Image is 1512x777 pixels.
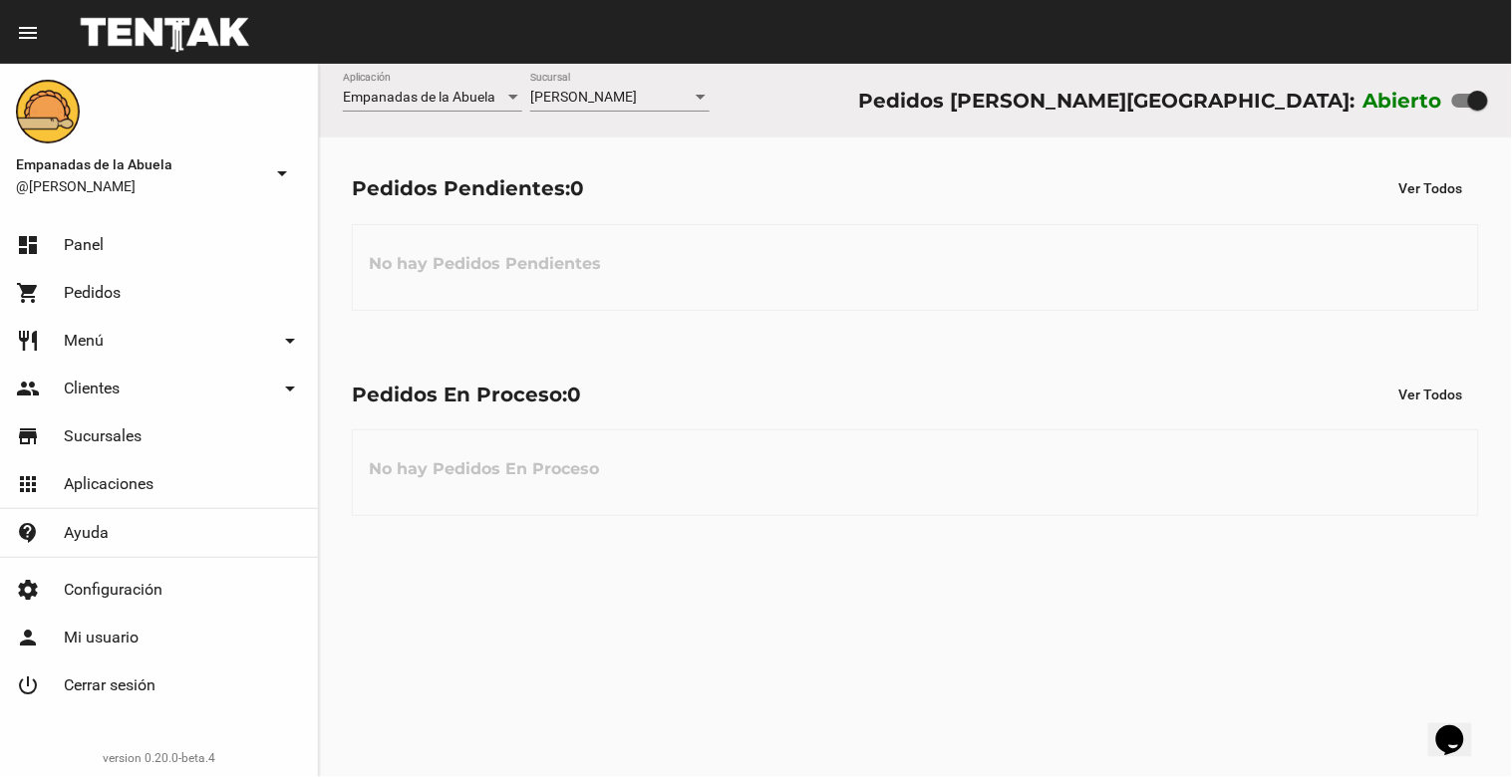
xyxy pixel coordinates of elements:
[352,172,584,204] div: Pedidos Pendientes:
[16,281,40,305] mat-icon: shopping_cart
[270,161,294,185] mat-icon: arrow_drop_down
[1428,697,1492,757] iframe: chat widget
[16,152,262,176] span: Empanadas de la Abuela
[64,628,139,647] span: Mi usuario
[64,331,104,351] span: Menú
[567,383,581,406] span: 0
[1363,85,1443,117] label: Abierto
[278,377,302,400] mat-icon: arrow_drop_down
[16,472,40,496] mat-icon: apps
[16,80,80,143] img: f0136945-ed32-4f7c-91e3-a375bc4bb2c5.png
[64,235,104,255] span: Panel
[16,329,40,353] mat-icon: restaurant
[16,626,40,649] mat-icon: person
[64,474,153,494] span: Aplicaciones
[530,89,637,105] span: [PERSON_NAME]
[343,89,495,105] span: Empanadas de la Abuela
[16,377,40,400] mat-icon: people
[1399,180,1463,196] span: Ver Todos
[1383,170,1479,206] button: Ver Todos
[64,426,142,446] span: Sucursales
[16,578,40,602] mat-icon: settings
[278,329,302,353] mat-icon: arrow_drop_down
[64,379,120,398] span: Clientes
[570,176,584,200] span: 0
[16,521,40,545] mat-icon: contact_support
[353,439,615,499] h3: No hay Pedidos En Proceso
[16,176,262,196] span: @[PERSON_NAME]
[16,748,302,768] div: version 0.20.0-beta.4
[16,21,40,45] mat-icon: menu
[16,233,40,257] mat-icon: dashboard
[858,85,1355,117] div: Pedidos [PERSON_NAME][GEOGRAPHIC_DATA]:
[16,673,40,697] mat-icon: power_settings_new
[353,234,617,294] h3: No hay Pedidos Pendientes
[64,580,162,600] span: Configuración
[16,424,40,448] mat-icon: store
[1399,387,1463,402] span: Ver Todos
[1383,377,1479,412] button: Ver Todos
[64,675,155,695] span: Cerrar sesión
[64,283,121,303] span: Pedidos
[64,523,109,543] span: Ayuda
[352,379,581,410] div: Pedidos En Proceso:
